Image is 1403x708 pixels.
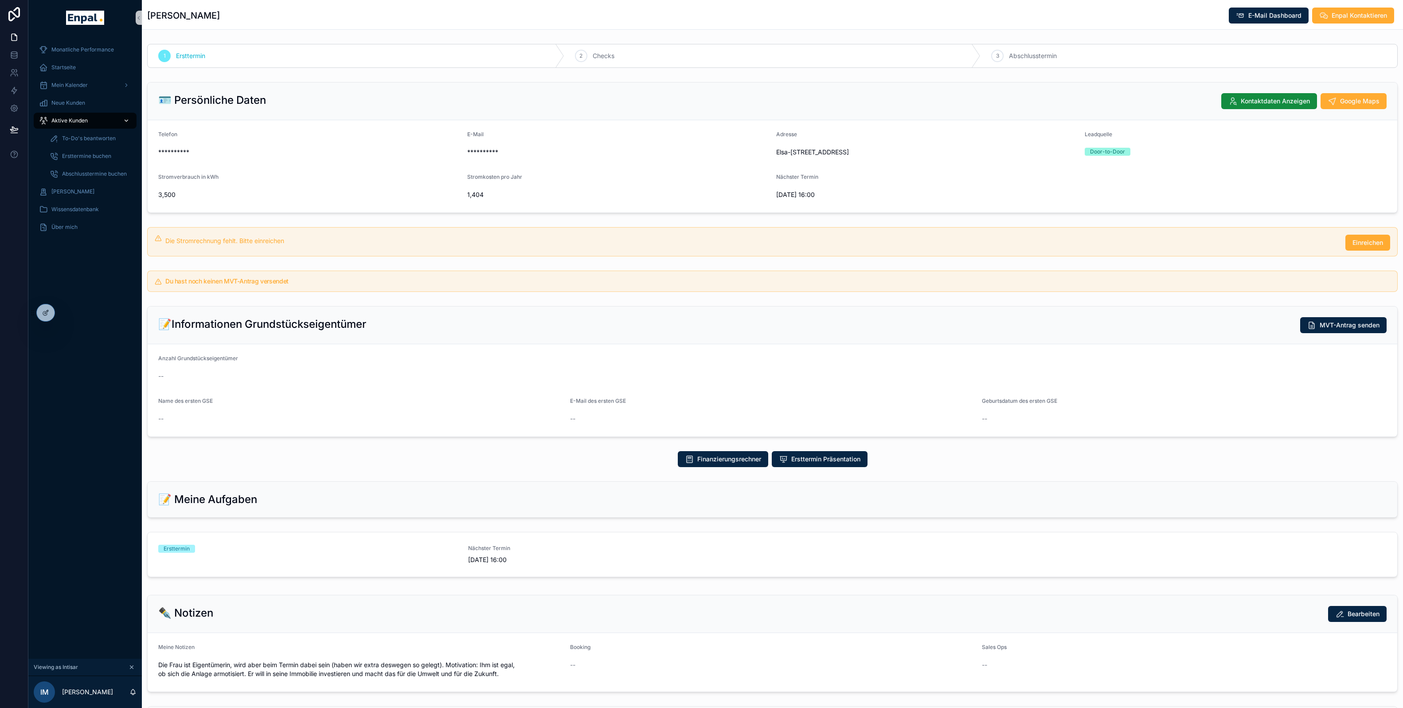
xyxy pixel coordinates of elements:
[147,9,220,22] h1: [PERSON_NAME]
[996,52,999,59] span: 3
[1345,235,1390,251] button: Einreichen
[51,64,76,71] span: Startseite
[148,532,1397,577] a: ErstterminNächster Termin[DATE] 16:00
[776,148,1078,157] span: Elsa-[STREET_ADDRESS]
[1221,93,1317,109] button: Kontaktdaten Anzeigen
[51,224,78,231] span: Über mich
[1332,11,1387,20] span: Enpal Kontaktieren
[158,661,563,678] span: Die Frau ist Eigentümerin, wird aber beim Termin dabei sein (haben wir extra deswegen so gelegt)....
[1009,51,1057,60] span: Abschlusstermin
[158,355,238,362] span: Anzahl Grundstückseigentümer
[66,11,104,25] img: App logo
[34,42,137,58] a: Monatliche Performance
[467,190,769,199] span: 1,404
[158,644,195,650] span: Meine Notizen
[51,46,114,53] span: Monatliche Performance
[579,52,582,59] span: 2
[34,664,78,671] span: Viewing as Intisar
[51,99,85,106] span: Neue Kunden
[164,545,190,553] div: Ersttermin
[34,77,137,93] a: Mein Kalender
[1241,97,1310,106] span: Kontaktdaten Anzeigen
[44,130,137,146] a: To-Do's beantworten
[982,414,987,423] span: --
[176,51,205,60] span: Ersttermin
[791,455,860,464] span: Ersttermin Präsentation
[34,59,137,75] a: Startseite
[158,190,460,199] span: 3,500
[1090,148,1125,156] div: Door-to-Door
[165,278,1390,284] h5: Du hast noch keinen MVT-Antrag versendet
[982,397,1057,404] span: Geburtsdatum des ersten GSE
[1085,131,1112,138] span: Leadquelle
[51,117,88,124] span: Aktive Kunden
[34,113,137,129] a: Aktive Kunden
[165,237,284,244] span: Die Stromrechnung fehlt. Bitte einreichen
[982,661,987,669] span: --
[1300,317,1387,333] button: MVT-Antrag senden
[776,190,1078,199] span: [DATE] 16:00
[158,93,266,107] h2: 🪪 Persönliche Daten
[51,188,94,195] span: [PERSON_NAME]
[51,82,88,89] span: Mein Kalender
[34,201,137,217] a: Wissensdatenbank
[158,131,177,138] span: Telefon
[40,687,49,697] span: IM
[62,135,116,142] span: To-Do's beantworten
[165,236,1338,245] div: Die Stromrechnung fehlt. Bitte einreichen
[570,644,590,650] span: Booking
[697,455,761,464] span: Finanzierungsrechner
[28,35,142,247] div: scrollable content
[44,148,137,164] a: Ersttermine buchen
[467,131,484,138] span: E-Mail
[593,51,614,60] span: Checks
[1320,321,1380,330] span: MVT-Antrag senden
[51,206,99,213] span: Wissensdatenbank
[1348,610,1380,618] span: Bearbeiten
[982,644,1007,650] span: Sales Ops
[62,153,111,160] span: Ersttermine buchen
[468,555,767,564] span: [DATE] 16:00
[158,317,366,331] h2: 📝Informationen Grundstückseigentümer
[62,688,113,696] p: [PERSON_NAME]
[776,131,797,138] span: Adresse
[44,166,137,182] a: Abschlusstermine buchen
[34,184,137,200] a: [PERSON_NAME]
[1312,8,1394,24] button: Enpal Kontaktieren
[468,545,767,552] span: Nächster Termin
[158,397,213,404] span: Name des ersten GSE
[1229,8,1309,24] button: E-Mail Dashboard
[678,451,768,467] button: Finanzierungsrechner
[34,219,137,235] a: Über mich
[158,414,164,423] span: --
[1248,11,1301,20] span: E-Mail Dashboard
[570,661,575,669] span: --
[1340,97,1380,106] span: Google Maps
[1352,238,1383,247] span: Einreichen
[1321,93,1387,109] button: Google Maps
[164,52,166,59] span: 1
[570,397,626,404] span: E-Mail des ersten GSE
[772,451,868,467] button: Ersttermin Präsentation
[467,173,522,180] span: Stromkosten pro Jahr
[1328,606,1387,622] button: Bearbeiten
[776,173,818,180] span: Nächster Termin
[570,414,575,423] span: --
[158,372,164,381] span: --
[62,170,127,177] span: Abschlusstermine buchen
[158,606,213,620] h2: ✒️ Notizen
[158,173,219,180] span: Stromverbrauch in kWh
[158,492,257,507] h2: 📝 Meine Aufgaben
[34,95,137,111] a: Neue Kunden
